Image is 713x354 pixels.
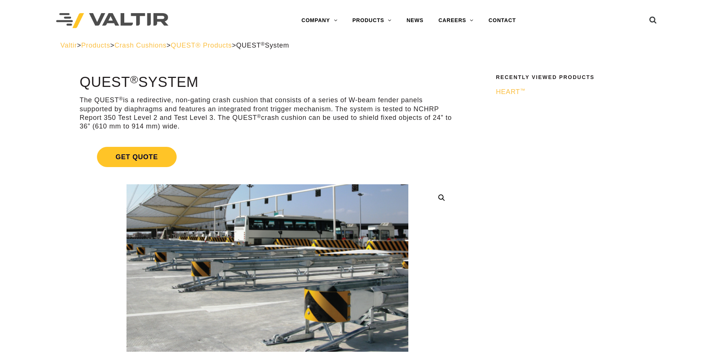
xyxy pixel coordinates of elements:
[171,42,232,49] a: QUEST® Products
[97,147,177,167] span: Get Quote
[60,41,653,50] div: > > > >
[496,75,648,80] h2: Recently Viewed Products
[431,13,481,28] a: CAREERS
[56,13,168,28] img: Valtir
[257,114,261,119] sup: ®
[80,75,455,90] h1: QUEST System
[115,42,167,49] a: Crash Cushions
[80,96,455,131] p: The QUEST is a redirective, non-gating crash cushion that consists of a series of W-beam fender p...
[80,138,455,176] a: Get Quote
[399,13,431,28] a: NEWS
[130,73,138,85] sup: ®
[236,42,289,49] span: QUEST System
[261,41,265,47] sup: ®
[345,13,399,28] a: PRODUCTS
[496,88,648,96] a: HEART™
[60,42,77,49] a: Valtir
[496,88,525,96] span: HEART
[520,88,525,93] sup: ™
[119,96,123,102] sup: ®
[294,13,345,28] a: COMPANY
[481,13,523,28] a: CONTACT
[81,42,110,49] a: Products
